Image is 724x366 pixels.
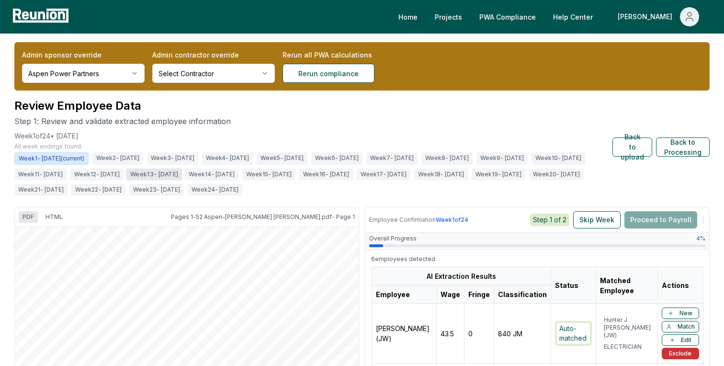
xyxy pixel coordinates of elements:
span: Match [678,323,695,331]
button: HTML [42,211,67,223]
label: Admin sponsor override [22,50,145,60]
span: Week 11 - [DATE] [14,169,67,180]
th: Fringe [464,286,494,304]
button: Rerun compliance [283,64,374,83]
span: Week 6 - [DATE] [311,152,362,165]
span: Week 13 - [DATE] [126,168,182,180]
button: Back to upload [612,137,652,157]
span: Week 12 - [DATE] [70,169,124,180]
a: Projects [427,7,470,26]
label: Admin contractor override [152,50,275,60]
th: AI Extraction Results [372,267,551,286]
span: Employee Confirmation [369,216,436,224]
span: Week 23 - [DATE] [129,184,184,195]
button: PDF [19,211,38,223]
label: Rerun all PWA calculations [283,50,405,60]
p: ELECTRICIAN [604,343,654,351]
th: Actions [657,267,703,304]
h1: Review Employee Data [14,98,612,114]
span: Week 22 - [DATE] [71,184,125,195]
span: Week 3 - [DATE] [147,152,198,165]
span: 4 % [696,235,705,242]
span: Week 14 - [DATE] [185,169,238,180]
span: Week 24 - [DATE] [188,184,242,195]
button: Back to Processing [656,137,710,157]
button: Exclude [662,348,699,359]
button: Skip Week [573,211,621,229]
span: Week 4 - [DATE] [202,152,253,165]
span: Week 10 - [DATE] [532,152,585,165]
a: Home [391,7,425,26]
button: [PERSON_NAME] [610,7,707,26]
nav: Main [391,7,714,26]
th: Classification [494,286,551,304]
td: 43.5 [437,304,464,364]
th: Matched Employee [596,267,657,304]
span: Week 1 - [DATE] (current) [14,152,89,165]
span: Week 2 - [DATE] [92,152,143,165]
span: Week 21 - [DATE] [14,184,68,195]
span: Week 20 - [DATE] [529,169,584,180]
div: Step 1 of 2 [530,214,569,226]
td: [PERSON_NAME] (JW) [372,304,437,364]
button: New [662,308,699,319]
span: Week 16 - [DATE] [299,169,353,180]
span: Week 19 - [DATE] [472,169,525,180]
div: 6 employees detected [371,255,435,263]
p: Week 1 of 24 • [DATE] [14,131,79,141]
span: Week 8 - [DATE] [421,152,473,165]
button: Match [662,321,699,332]
th: Wage [437,286,464,304]
p: Hunter J [PERSON_NAME] (JW) [604,316,654,343]
span: Week 15 - [DATE] [242,169,295,180]
p: Step 1: Review and validate extracted employee information [14,115,612,127]
span: Week 9 - [DATE] [476,152,528,165]
td: 0 [464,304,494,364]
span: Week 1 of 24 [436,216,468,224]
div: Auto-matched [555,321,592,346]
span: Week 5 - [DATE] [257,152,307,165]
p: All week endings found: [14,143,612,150]
th: Employee [372,286,437,304]
span: Week 18 - [DATE] [414,169,468,180]
span: Overall Progress [369,235,417,242]
span: New [679,309,692,317]
span: Week 7 - [DATE] [366,152,418,165]
span: Week 17 - [DATE] [357,169,410,180]
a: PWA Compliance [472,7,543,26]
a: Help Center [545,7,600,26]
span: Pages 1-52 Aspen-[PERSON_NAME] [PERSON_NAME].pdf - Page 1 [171,213,355,220]
button: Edit [662,334,699,346]
th: Status [551,267,596,304]
div: [PERSON_NAME] [618,7,676,26]
span: Edit [681,336,691,344]
td: 840 JM [494,304,551,364]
